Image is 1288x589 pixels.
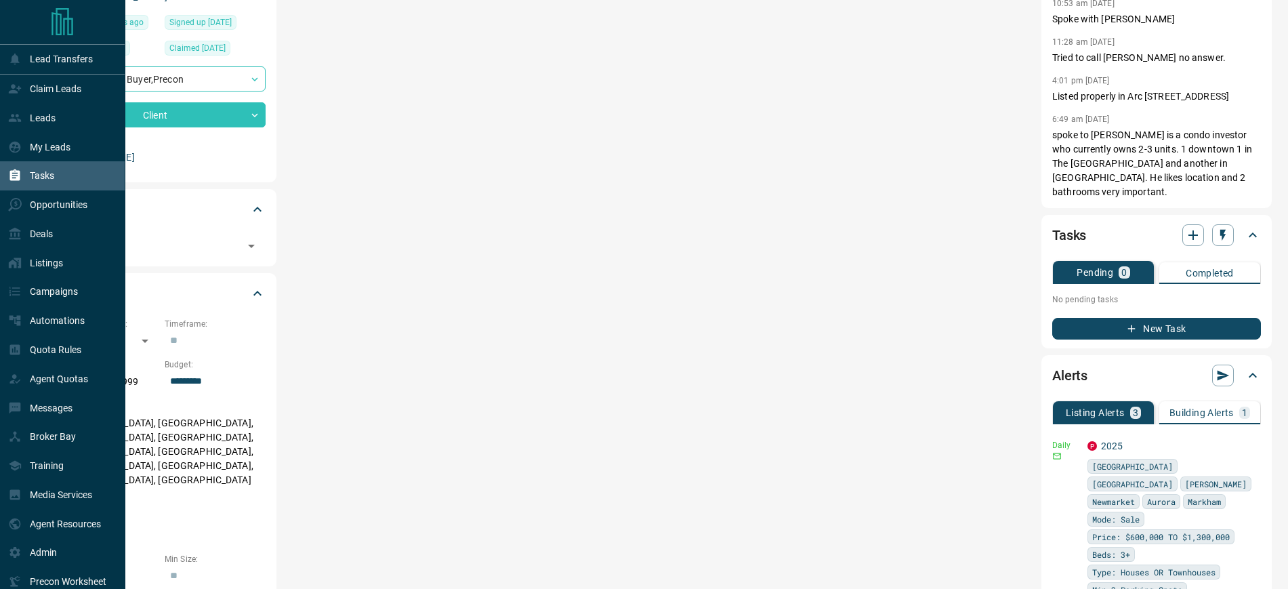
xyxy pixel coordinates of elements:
[1052,439,1079,451] p: Daily
[57,277,266,310] div: Criteria
[165,359,266,371] p: Budget:
[1052,12,1261,26] p: Spoke with [PERSON_NAME]
[1147,495,1176,508] span: Aurora
[242,237,261,256] button: Open
[169,41,226,55] span: Claimed [DATE]
[1052,365,1087,386] h2: Alerts
[1052,224,1086,246] h2: Tasks
[57,66,266,92] div: Buyer , Precon
[1052,289,1261,310] p: No pending tasks
[1052,318,1261,340] button: New Task
[1185,477,1247,491] span: [PERSON_NAME]
[165,15,266,34] div: Fri Jul 13 2018
[1186,268,1234,278] p: Completed
[57,512,266,525] p: Motivation:
[57,193,266,226] div: Tags
[1066,408,1125,418] p: Listing Alerts
[1133,408,1138,418] p: 3
[1052,115,1110,124] p: 6:49 am [DATE]
[1052,359,1261,392] div: Alerts
[57,134,266,146] p: Claimed By:
[1052,128,1261,199] p: spoke to [PERSON_NAME] is a condo investor who currently owns 2-3 units. 1 downtown 1 in The [GEO...
[169,16,232,29] span: Signed up [DATE]
[1052,76,1110,85] p: 4:01 pm [DATE]
[165,41,266,60] div: Fri Jul 13 2018
[1092,530,1230,544] span: Price: $600,000 TO $1,300,000
[1052,51,1261,65] p: Tried to call [PERSON_NAME] no answer.
[165,553,266,565] p: Min Size:
[57,412,266,506] p: [GEOGRAPHIC_DATA], [GEOGRAPHIC_DATA], [GEOGRAPHIC_DATA], [GEOGRAPHIC_DATA], [GEOGRAPHIC_DATA], [G...
[57,102,266,127] div: Client
[1092,512,1140,526] span: Mode: Sale
[1092,477,1173,491] span: [GEOGRAPHIC_DATA]
[1092,548,1130,561] span: Beds: 3+
[1121,268,1127,277] p: 0
[1087,441,1097,451] div: property.ca
[1092,565,1216,579] span: Type: Houses OR Townhouses
[1052,89,1261,104] p: Listed properly in Arc [STREET_ADDRESS]
[1077,268,1113,277] p: Pending
[1052,219,1261,251] div: Tasks
[1092,495,1135,508] span: Newmarket
[1188,495,1221,508] span: Markham
[1052,37,1115,47] p: 11:28 am [DATE]
[1092,460,1173,473] span: [GEOGRAPHIC_DATA]
[1242,408,1247,418] p: 1
[57,146,266,169] p: [PERSON_NAME]
[57,400,266,412] p: Areas Searched:
[1101,441,1123,451] a: 2025
[165,318,266,330] p: Timeframe:
[1052,451,1062,461] svg: Email
[1169,408,1234,418] p: Building Alerts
